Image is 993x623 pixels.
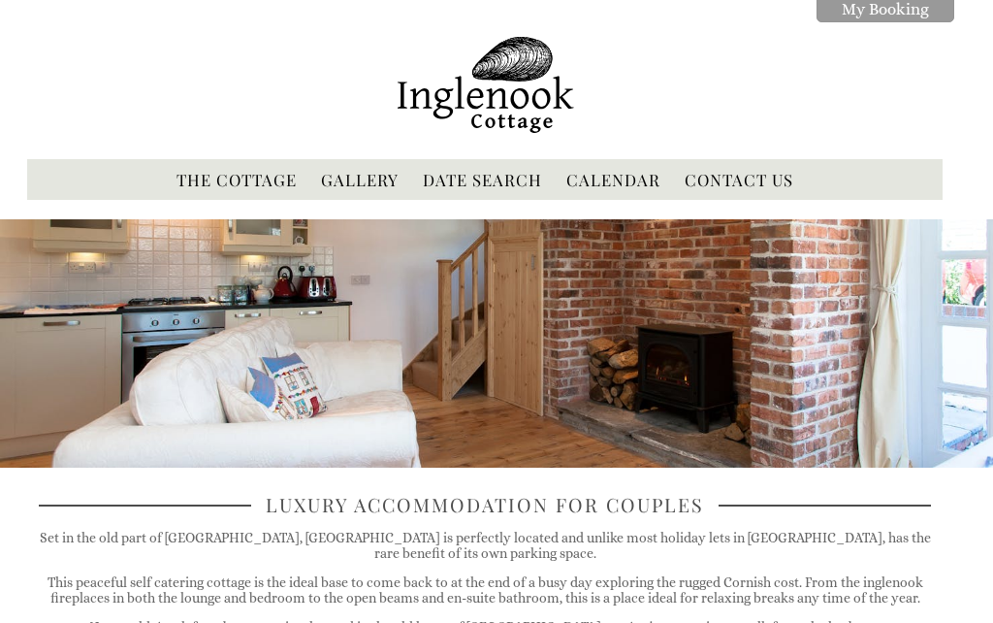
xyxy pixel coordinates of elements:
a: Date Search [423,169,542,190]
a: Calendar [566,169,660,190]
a: Contact Us [685,169,793,190]
p: This peaceful self catering cottage is the ideal base to come back to at the end of a busy day ex... [39,574,931,606]
span: Luxury accommodation for couples [251,492,719,517]
p: Set in the old part of [GEOGRAPHIC_DATA], [GEOGRAPHIC_DATA] is perfectly located and unlike most ... [39,530,931,561]
img: Inglenook Cottage [364,25,606,147]
a: Gallery [321,169,399,190]
a: The Cottage [176,169,297,190]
